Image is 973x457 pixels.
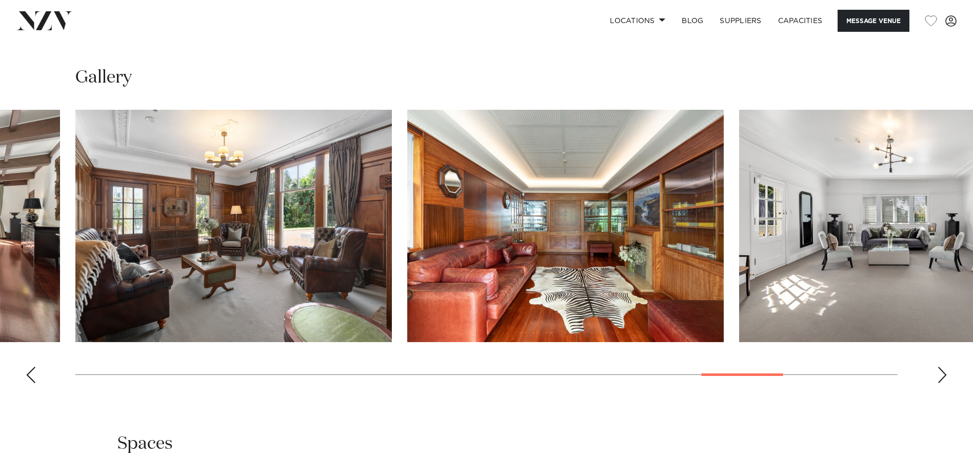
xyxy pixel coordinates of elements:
[602,10,673,32] a: Locations
[16,11,72,30] img: nzv-logo.png
[838,10,909,32] button: Message Venue
[407,110,724,342] swiper-slide: 21 / 25
[117,432,173,455] h2: Spaces
[673,10,711,32] a: BLOG
[75,110,392,342] swiper-slide: 20 / 25
[711,10,769,32] a: SUPPLIERS
[770,10,831,32] a: Capacities
[75,66,132,89] h2: Gallery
